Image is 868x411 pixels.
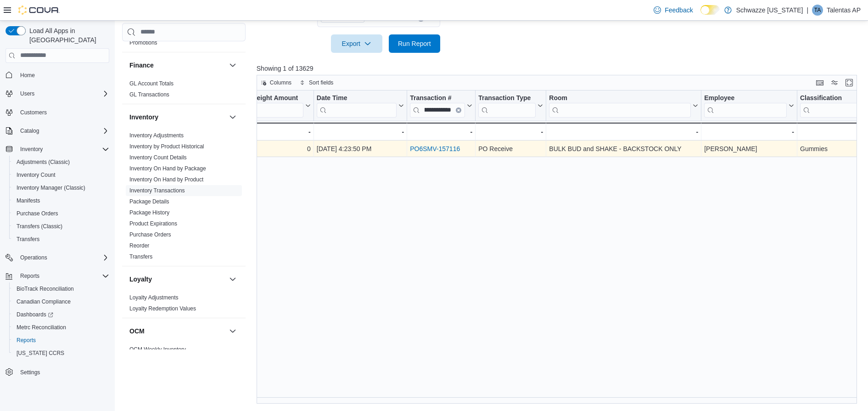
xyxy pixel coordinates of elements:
a: Promotions [129,39,157,46]
button: Inventory [129,113,225,122]
a: BioTrack Reconciliation [13,283,78,294]
span: Inventory Adjustments [129,132,184,139]
a: GL Account Totals [129,80,174,87]
button: Reports [9,334,113,347]
span: Operations [17,252,109,263]
span: Load All Apps in [GEOGRAPHIC_DATA] [26,26,109,45]
div: Talentas AP [812,5,823,16]
p: | [806,5,808,16]
button: Room [549,94,698,117]
div: Transaction Type [478,94,536,102]
a: Product Expirations [129,220,177,227]
button: Inventory Count [9,169,113,181]
span: Reports [13,335,109,346]
span: Export [336,34,377,53]
button: Sort fields [296,77,337,88]
span: Adjustments (Classic) [13,157,109,168]
div: Net Weight Amount [239,94,303,102]
span: Dashboards [13,309,109,320]
button: Transfers (Classic) [9,220,113,233]
a: Adjustments (Classic) [13,157,73,168]
div: - [704,126,794,137]
span: Catalog [20,127,39,135]
a: Reorder [129,242,149,249]
span: Reports [17,337,36,344]
button: Catalog [2,124,113,137]
button: Enter fullscreen [844,77,855,88]
button: Transaction #Clear input [410,94,472,117]
a: Inventory Count Details [129,154,187,161]
h3: Loyalty [129,275,152,284]
span: Feedback [665,6,693,15]
button: Reports [2,270,113,282]
span: [US_STATE] CCRS [17,349,64,357]
div: [DATE] 4:23:50 PM [317,143,404,154]
div: Net Weight Amount [239,94,303,117]
button: Employee [704,94,794,117]
a: Loyalty Adjustments [129,294,179,301]
span: Catalog [17,125,109,136]
span: Dashboards [17,311,53,318]
a: Dashboards [13,309,57,320]
p: Talentas AP [827,5,861,16]
span: Reports [17,270,109,282]
span: GL Transactions [129,91,169,98]
a: Loyalty Redemption Values [129,305,196,312]
span: Home [17,69,109,81]
button: Canadian Compliance [9,295,113,308]
a: Inventory Transactions [129,187,185,194]
a: Inventory On Hand by Package [129,165,206,172]
button: Users [2,87,113,100]
div: Date Time [317,94,397,117]
div: - [239,126,311,137]
span: Purchase Orders [17,210,58,217]
span: Customers [20,109,47,116]
button: Inventory Manager (Classic) [9,181,113,194]
button: [US_STATE] CCRS [9,347,113,360]
button: Operations [2,251,113,264]
div: Finance [122,78,246,104]
button: Date Time [317,94,404,117]
span: Inventory [20,146,43,153]
button: Metrc Reconciliation [9,321,113,334]
span: Purchase Orders [129,231,171,238]
div: Transaction # [410,94,465,102]
button: BioTrack Reconciliation [9,282,113,295]
span: Inventory Count [17,171,56,179]
span: Users [17,88,109,99]
span: TA [814,5,821,16]
a: Customers [17,107,50,118]
div: - [478,126,543,137]
button: Finance [227,60,238,71]
span: Package History [129,209,169,216]
button: Inventory [17,144,46,155]
div: BULK BUD and SHAKE - BACKSTOCK ONLY [549,143,698,154]
button: Manifests [9,194,113,207]
a: Transfers (Classic) [13,221,66,232]
span: Inventory by Product Historical [129,143,204,150]
div: - [410,126,472,137]
span: Inventory Manager (Classic) [13,182,109,193]
span: Inventory [17,144,109,155]
input: Dark Mode [700,5,720,15]
a: Metrc Reconciliation [13,322,70,333]
span: Reports [20,272,39,280]
span: Transfers (Classic) [17,223,62,230]
nav: Complex example [6,65,109,403]
span: Manifests [17,197,40,204]
div: Inventory [122,130,246,266]
button: Users [17,88,38,99]
span: Adjustments (Classic) [17,158,70,166]
p: Schwazze [US_STATE] [736,5,803,16]
button: Catalog [17,125,43,136]
a: Transfers [129,253,152,260]
span: Home [20,72,35,79]
span: Columns [270,79,291,86]
a: PO6SMV-157116 [410,145,460,152]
